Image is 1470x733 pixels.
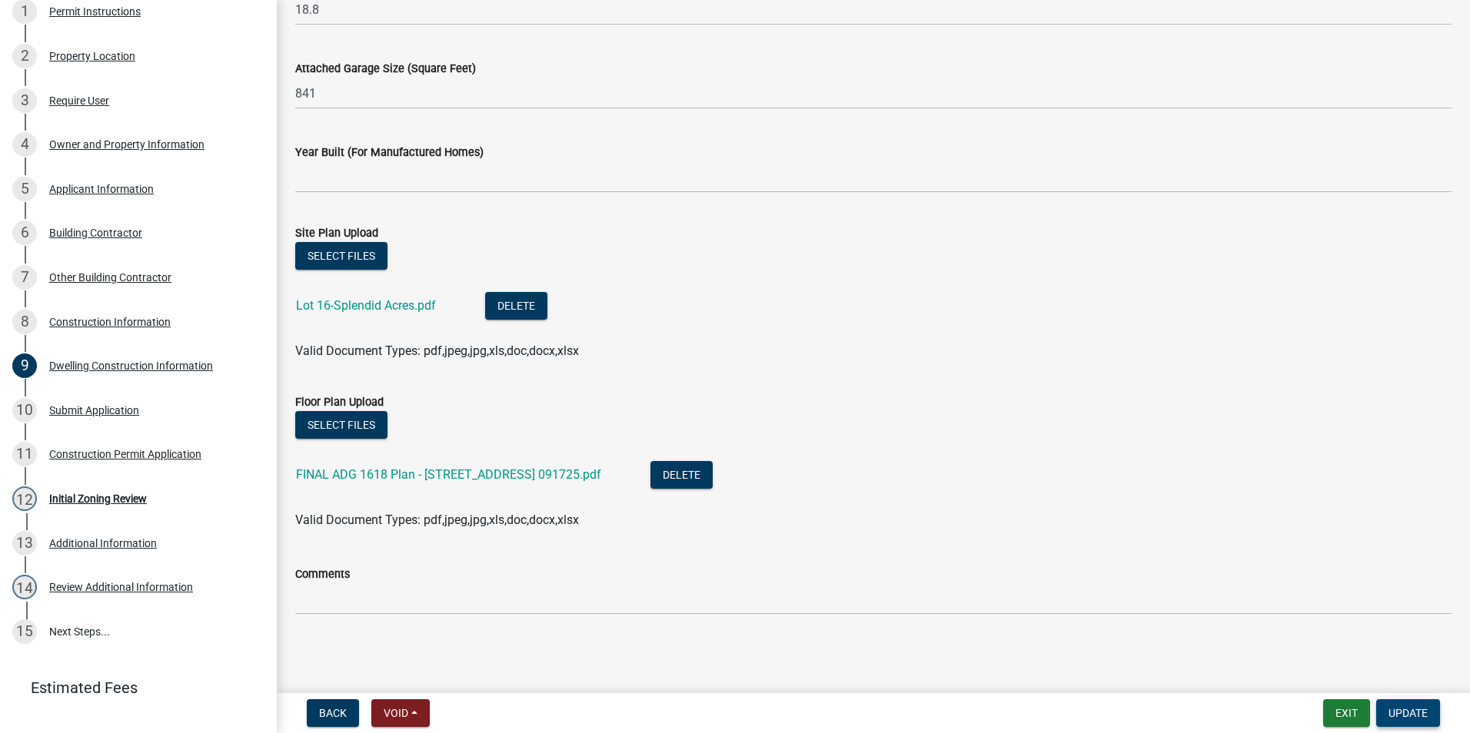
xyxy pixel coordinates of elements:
label: Comments [295,569,350,580]
button: Back [307,699,359,727]
div: 10 [12,398,37,423]
button: Delete [650,461,713,489]
div: 15 [12,619,37,644]
div: Owner and Property Information [49,139,205,150]
a: Lot 16-Splendid Acres.pdf [296,298,436,313]
span: Update [1389,707,1428,719]
button: Select files [295,242,387,270]
div: Additional Information [49,538,157,549]
label: Site Plan Upload [295,228,378,239]
label: Year Built (For Manufactured Homes) [295,148,484,158]
div: 11 [12,442,37,466]
wm-modal-confirm: Delete Document [650,469,713,483]
div: Building Contractor [49,227,142,238]
div: Permit Instructions [49,6,141,17]
label: Attached Garage Size (Square Feet) [295,64,476,75]
div: 3 [12,88,37,113]
div: 9 [12,353,37,378]
div: Property Location [49,51,135,61]
div: Construction Permit Application [49,449,201,459]
a: FINAL ADG 1618 Plan - [STREET_ADDRESS] 091725.pdf [296,467,601,482]
div: Submit Application [49,405,139,416]
button: Update [1376,699,1440,727]
div: 5 [12,177,37,201]
button: Delete [485,292,547,320]
div: 12 [12,486,37,511]
div: Require User [49,95,109,106]
div: Applicant Information [49,184,154,194]
span: Back [319,707,347,719]
button: Void [371,699,430,727]
div: 13 [12,531,37,556]
div: 2 [12,44,37,68]
div: 6 [12,221,37,245]
span: Valid Document Types: pdf,jpeg,jpg,xls,doc,docx,xlsx [295,512,579,527]
label: Floor Plan Upload [295,397,384,408]
div: Other Building Contractor [49,272,171,283]
div: 14 [12,575,37,599]
div: Review Additional Information [49,582,193,592]
a: Estimated Fees [12,672,252,703]
div: 4 [12,132,37,157]
div: 7 [12,265,37,290]
div: Construction Information [49,317,171,327]
span: Void [384,707,408,719]
div: 8 [12,310,37,334]
button: Exit [1323,699,1370,727]
wm-modal-confirm: Delete Document [485,300,547,314]
span: Valid Document Types: pdf,jpeg,jpg,xls,doc,docx,xlsx [295,343,579,358]
div: Dwelling Construction Information [49,360,213,371]
button: Select files [295,411,387,439]
div: Initial Zoning Review [49,493,147,504]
